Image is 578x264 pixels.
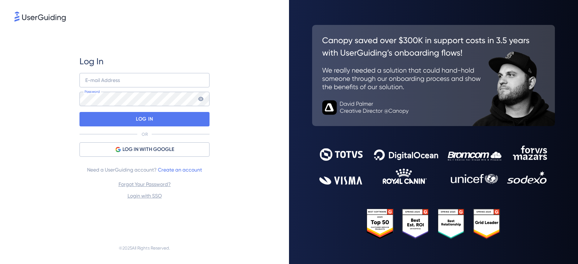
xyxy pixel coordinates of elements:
[312,25,555,126] img: 26c0aa7c25a843aed4baddd2b5e0fa68.svg
[136,113,153,125] p: LOG IN
[79,73,210,87] input: example@company.com
[119,244,170,252] span: © 2025 All Rights Reserved.
[122,145,174,154] span: LOG IN WITH GOOGLE
[87,165,202,174] span: Need a UserGuiding account?
[319,146,548,185] img: 9302ce2ac39453076f5bc0f2f2ca889b.svg
[367,209,500,239] img: 25303e33045975176eb484905ab012ff.svg
[142,131,148,137] p: OR
[158,167,202,173] a: Create an account
[118,181,171,187] a: Forgot Your Password?
[79,56,104,67] span: Log In
[128,193,162,199] a: Login with SSO
[14,12,66,22] img: 8faab4ba6bc7696a72372aa768b0286c.svg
